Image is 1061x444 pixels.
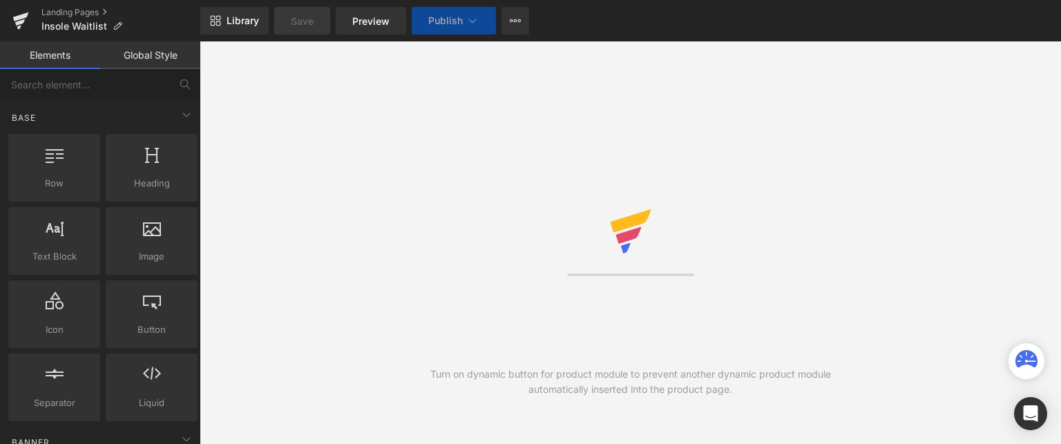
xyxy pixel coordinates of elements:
div: Open Intercom Messenger [1014,397,1047,430]
span: Library [227,15,259,27]
button: More [501,7,529,35]
span: Button [110,322,193,337]
span: Preview [352,14,390,28]
span: Liquid [110,396,193,410]
a: Preview [336,7,406,35]
a: Landing Pages [41,7,200,18]
button: Publish [412,7,496,35]
span: Image [110,249,193,264]
span: Save [291,14,314,28]
a: Global Style [100,41,200,69]
span: Publish [428,15,463,26]
span: Separator [12,396,96,410]
span: Insole Waitlist [41,21,107,32]
span: Row [12,176,96,191]
span: Text Block [12,249,96,264]
div: Turn on dynamic button for product module to prevent another dynamic product module automatically... [415,367,846,397]
a: New Library [200,7,269,35]
span: Icon [12,322,96,337]
span: Base [10,111,37,124]
span: Heading [110,176,193,191]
